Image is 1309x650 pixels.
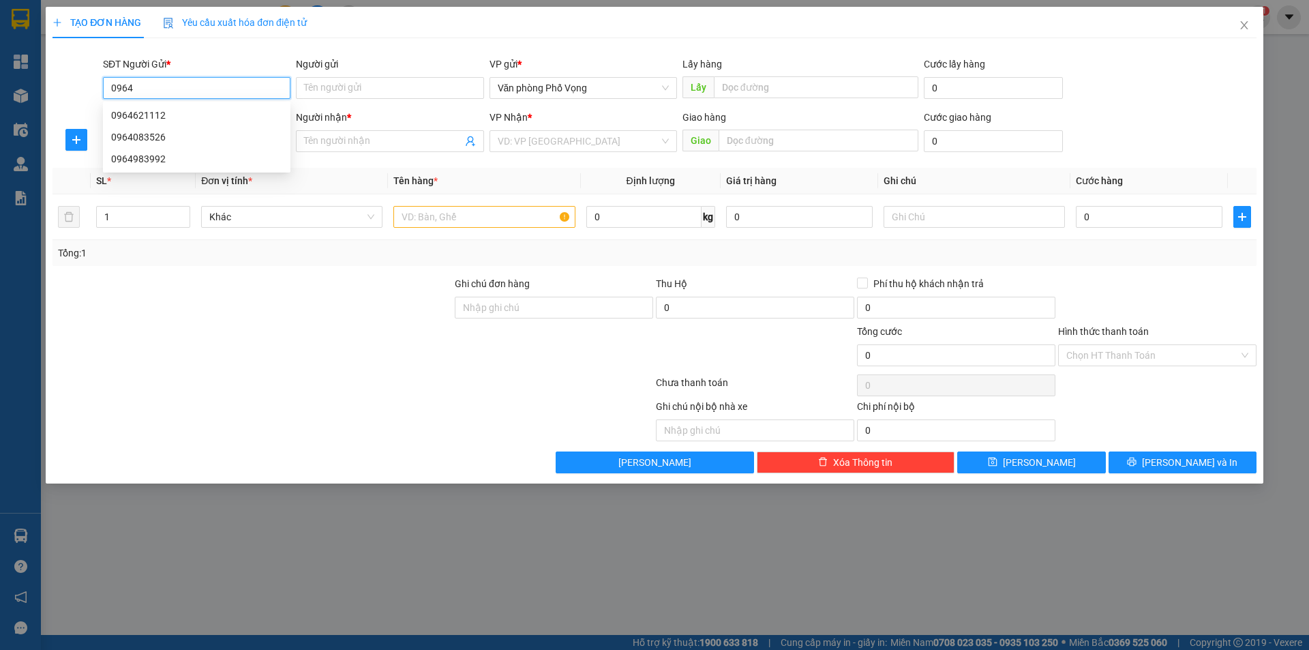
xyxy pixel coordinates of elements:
[465,136,476,147] span: user-add
[1234,211,1250,222] span: plus
[111,108,282,123] div: 0964621112
[66,134,87,145] span: plus
[393,206,575,228] input: VD: Bàn, Ghế
[627,175,675,186] span: Định lượng
[818,457,828,468] span: delete
[656,399,854,419] div: Ghi chú nội bộ nhà xe
[682,59,722,70] span: Lấy hàng
[103,148,290,170] div: 0964983992
[111,130,282,145] div: 0964083526
[857,326,902,337] span: Tổng cước
[163,17,307,28] span: Yêu cầu xuất hóa đơn điện tử
[924,112,991,123] label: Cước giao hàng
[1239,20,1250,31] span: close
[111,151,282,166] div: 0964983992
[682,76,714,98] span: Lấy
[833,455,892,470] span: Xóa Thông tin
[924,130,1063,152] input: Cước giao hàng
[924,77,1063,99] input: Cước lấy hàng
[656,278,687,289] span: Thu Hộ
[103,104,290,126] div: 0964621112
[498,78,669,98] span: Văn phòng Phố Vọng
[296,110,483,125] div: Người nhận
[163,18,174,29] img: icon
[556,452,754,473] button: [PERSON_NAME]
[656,419,854,441] input: Nhập ghi chú
[719,130,918,151] input: Dọc đường
[1058,326,1149,337] label: Hình thức thanh toán
[103,57,290,72] div: SĐT Người Gửi
[857,399,1055,419] div: Chi phí nội bộ
[726,206,873,228] input: 0
[52,18,62,27] span: plus
[988,457,997,468] span: save
[714,76,918,98] input: Dọc đường
[1109,452,1257,473] button: printer[PERSON_NAME] và In
[1127,457,1137,468] span: printer
[393,175,438,186] span: Tên hàng
[490,57,677,72] div: VP gửi
[1076,175,1123,186] span: Cước hàng
[702,206,715,228] span: kg
[103,126,290,148] div: 0964083526
[201,175,252,186] span: Đơn vị tính
[455,278,530,289] label: Ghi chú đơn hàng
[618,455,691,470] span: [PERSON_NAME]
[58,246,505,261] div: Tổng: 1
[1003,455,1076,470] span: [PERSON_NAME]
[1225,7,1263,45] button: Close
[957,452,1105,473] button: save[PERSON_NAME]
[96,175,107,186] span: SL
[682,130,719,151] span: Giao
[209,207,374,227] span: Khác
[490,112,528,123] span: VP Nhận
[878,168,1070,194] th: Ghi chú
[1142,455,1237,470] span: [PERSON_NAME] và In
[924,59,985,70] label: Cước lấy hàng
[455,297,653,319] input: Ghi chú đơn hàng
[52,17,141,28] span: TẠO ĐƠN HÀNG
[868,276,989,291] span: Phí thu hộ khách nhận trả
[296,57,483,72] div: Người gửi
[726,175,777,186] span: Giá trị hàng
[654,375,856,399] div: Chưa thanh toán
[1233,206,1251,228] button: plus
[682,112,726,123] span: Giao hàng
[757,452,955,473] button: deleteXóa Thông tin
[65,129,87,151] button: plus
[884,206,1065,228] input: Ghi Chú
[58,206,80,228] button: delete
